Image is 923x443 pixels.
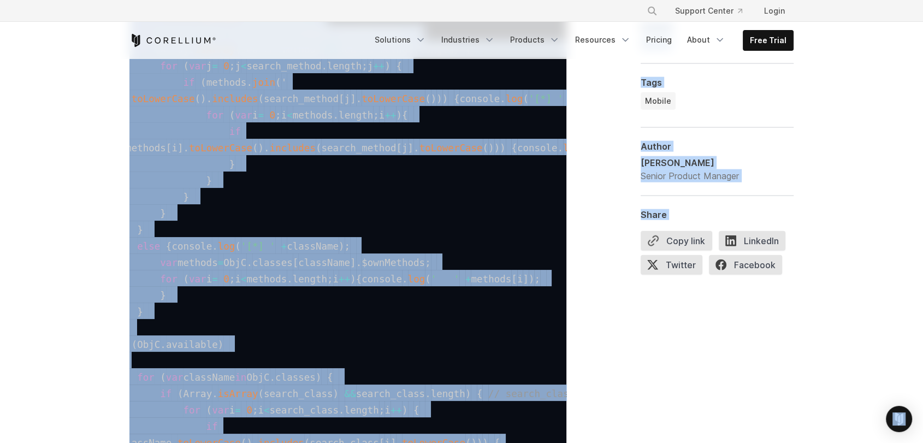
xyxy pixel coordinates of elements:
[316,142,322,153] span: (
[356,93,362,104] span: .
[534,273,540,284] span: ;
[500,93,506,104] span: .
[886,406,912,432] div: Open Intercom Messenger
[558,142,564,153] span: .
[384,60,390,71] span: )
[183,404,200,415] span: for
[641,231,712,251] button: Copy link
[641,141,794,152] div: Author
[252,76,275,87] span: join
[408,273,425,284] span: log
[709,255,782,275] span: Facebook
[183,191,189,202] span: }
[129,34,216,47] a: Corellium Home
[431,93,437,104] span: )
[719,231,792,255] a: LinkedIn
[413,404,419,415] span: {
[390,404,402,415] span: ++
[402,404,408,415] span: )
[431,273,460,284] span: ' '
[229,109,235,120] span: (
[529,93,563,104] span: '[*] '
[494,142,500,153] span: )
[189,142,252,153] span: toLowerCase
[212,404,229,415] span: var
[293,257,299,268] span: [
[569,30,637,50] a: Resources
[166,371,184,382] span: var
[206,175,212,186] span: }
[719,231,785,251] span: LinkedIn
[160,339,166,350] span: .
[166,142,172,153] span: [
[339,93,345,104] span: [
[435,30,501,50] a: Industries
[258,388,264,399] span: (
[229,60,235,71] span: ;
[166,240,172,251] span: {
[641,255,702,275] span: Twitter
[223,60,229,71] span: 0
[408,142,414,153] span: ]
[333,109,339,120] span: .
[488,388,632,399] span: // search_class not empty
[258,142,264,153] span: )
[212,60,218,71] span: =
[177,388,184,399] span: (
[132,339,138,350] span: (
[137,224,143,235] span: }
[454,93,460,104] span: {
[275,109,281,120] span: ;
[356,257,362,268] span: .
[252,404,258,415] span: ;
[523,93,529,104] span: (
[339,404,345,415] span: .
[212,93,258,104] span: includes
[339,240,345,251] span: )
[132,93,195,104] span: toLowerCase
[287,109,293,120] span: <
[641,77,794,88] div: Tags
[339,273,350,284] span: ++
[183,76,194,87] span: if
[368,30,433,50] a: Solutions
[137,371,155,382] span: for
[523,273,529,284] span: ]
[281,240,287,251] span: +
[200,93,206,104] span: )
[425,388,431,399] span: .
[504,30,566,50] a: Products
[270,142,316,153] span: includes
[241,273,247,284] span: <
[200,76,206,87] span: (
[177,142,184,153] span: ]
[218,257,224,268] span: =
[743,31,793,50] a: Free Trial
[229,126,241,137] span: if
[641,255,709,279] a: Twitter
[402,109,408,120] span: {
[206,93,212,104] span: .
[373,60,384,71] span: ++
[402,273,408,284] span: .
[206,109,224,120] span: for
[384,109,396,120] span: ++
[641,156,739,169] div: [PERSON_NAME]
[350,257,356,268] span: ]
[316,371,322,382] span: )
[327,371,333,382] span: {
[419,142,483,153] span: toLowerCase
[223,273,229,284] span: 0
[235,109,252,120] span: var
[368,30,794,51] div: Navigation Menu
[246,76,252,87] span: .
[160,60,177,71] span: for
[345,388,356,399] span: &&
[465,273,471,284] span: +
[666,1,751,21] a: Support Center
[529,273,535,284] span: )
[634,1,794,21] div: Navigation Menu
[709,255,789,279] a: Facebook
[246,257,252,268] span: .
[183,60,189,71] span: (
